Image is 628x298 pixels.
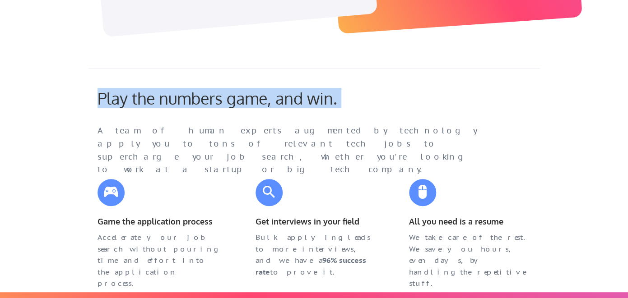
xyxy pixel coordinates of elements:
div: All you need is a resume [409,215,531,228]
strong: 96% success rate [256,256,368,276]
div: Play the numbers game, and win. [98,88,377,108]
div: Bulk applying leads to more interviews, and we have a to prove it. [256,232,377,278]
div: Accelerate your job search without pouring time and effort into the application process. [98,232,219,289]
div: We take care of the rest. We save you hours, even days, by handling the repetitive stuff. [409,232,531,289]
div: Get interviews in your field [256,215,377,228]
div: Game the application process [98,215,219,228]
div: A team of human experts augmented by technology apply you to tons of relevant tech jobs to superc... [98,124,495,176]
